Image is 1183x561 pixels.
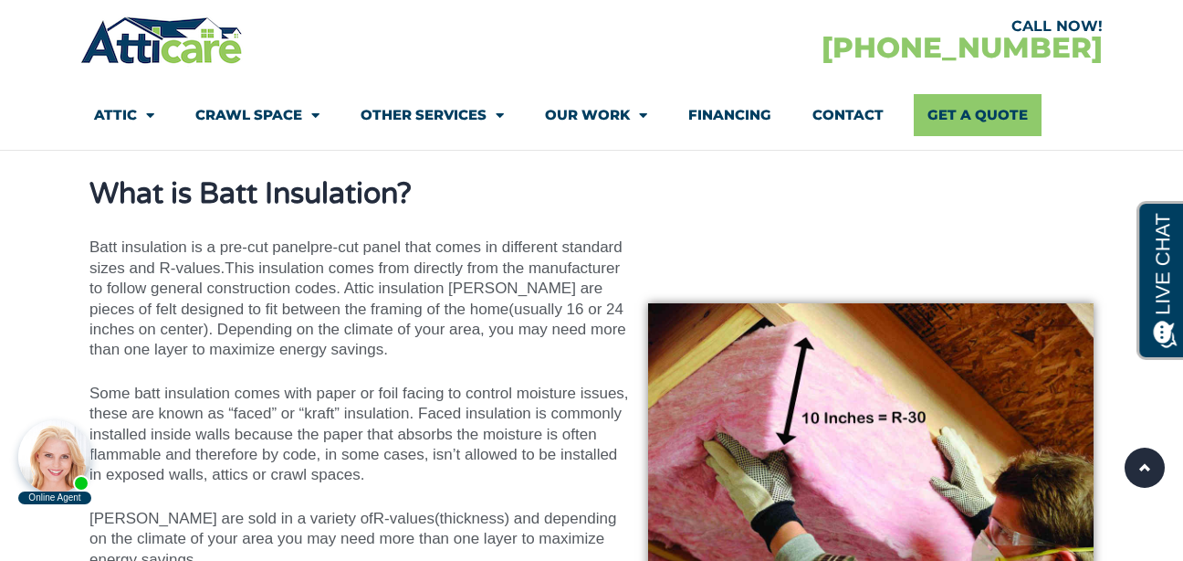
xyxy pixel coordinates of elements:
span: R-values [373,510,434,527]
a: Contact [812,94,884,136]
span: [PERSON_NAME] are sold in a variety of [89,510,373,527]
a: Crawl Space [195,94,319,136]
span: Opens a chat window [45,15,147,37]
iframe: Chat Invitation [9,415,100,506]
a: Get A Quote [914,94,1042,136]
span: Some batt insulation comes with paper or foil facing to control moisture issues, these are known ... [89,385,629,484]
span: Batt insulation is a pre-cut panel [89,238,310,256]
p: pre-cut panel that comes in different standard sizes and R-values. [89,238,630,360]
div: CALL NOW! [591,19,1103,34]
a: Attic [94,94,154,136]
strong: What is Batt Insulation? [89,176,412,211]
a: Other Services [361,94,504,136]
span: This insulation comes from directly from the manufacturer to follow general construction codes. A... [89,259,620,318]
nav: Menu [94,94,1089,136]
a: Our Work [545,94,647,136]
a: Financing [688,94,771,136]
span: . Depending on the climate of your area, you may need more than one layer to maximize energy savi... [89,321,626,358]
